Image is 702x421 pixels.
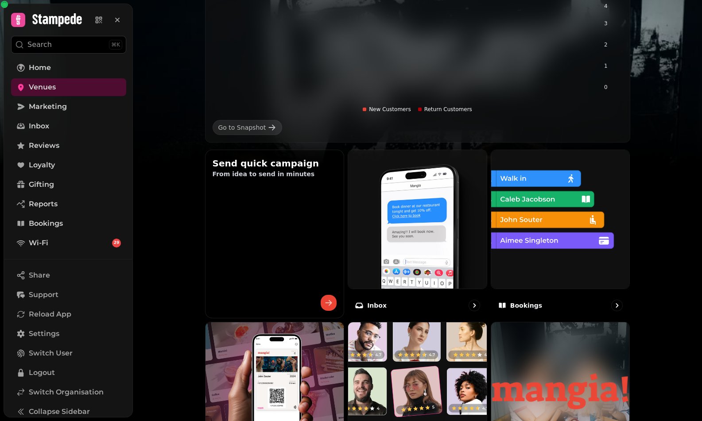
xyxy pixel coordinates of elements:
[11,195,126,213] a: Reports
[11,36,126,54] button: Search⌘K
[29,62,51,73] span: Home
[27,39,52,50] p: Search
[604,3,608,9] tspan: 4
[11,117,126,135] a: Inbox
[604,63,608,69] tspan: 1
[11,403,126,421] button: Collapse Sidebar
[29,387,104,398] span: Switch Organisation
[29,406,90,417] span: Collapse Sidebar
[29,199,58,209] span: Reports
[11,325,126,343] a: Settings
[11,383,126,401] a: Switch Organisation
[213,157,337,170] h2: Send quick campaign
[11,59,126,77] a: Home
[11,286,126,304] button: Support
[29,309,71,320] span: Reload App
[491,150,630,318] a: BookingsBookings
[213,170,337,178] p: From idea to send in minutes
[11,344,126,362] button: Switch User
[11,305,126,323] button: Reload App
[29,160,55,170] span: Loyalty
[29,179,54,190] span: Gifting
[114,240,120,246] span: 29
[604,42,608,48] tspan: 2
[29,367,55,378] span: Logout
[29,238,48,248] span: Wi-Fi
[470,301,479,310] svg: go to
[613,301,621,310] svg: go to
[604,84,608,90] tspan: 0
[363,106,411,113] div: New Customers
[367,301,387,310] p: Inbox
[418,106,472,113] div: Return Customers
[213,120,283,135] a: Go to Snapshot
[29,101,67,112] span: Marketing
[29,218,63,229] span: Bookings
[491,150,630,289] img: Bookings
[11,364,126,382] button: Logout
[11,234,126,252] a: Wi-Fi29
[11,176,126,193] a: Gifting
[11,98,126,116] a: Marketing
[205,150,345,318] button: Send quick campaignFrom idea to send in minutes
[29,140,59,151] span: Reviews
[29,121,49,131] span: Inbox
[29,82,56,93] span: Venues
[11,78,126,96] a: Venues
[29,328,59,339] span: Settings
[604,20,608,27] tspan: 3
[29,270,50,281] span: Share
[218,123,266,132] div: Go to Snapshot
[510,301,542,310] p: Bookings
[29,290,58,300] span: Support
[11,137,126,154] a: Reviews
[348,150,487,289] img: Inbox
[11,156,126,174] a: Loyalty
[11,267,126,284] button: Share
[348,150,487,318] a: InboxInbox
[29,348,73,359] span: Switch User
[109,40,122,50] div: ⌘K
[11,215,126,232] a: Bookings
